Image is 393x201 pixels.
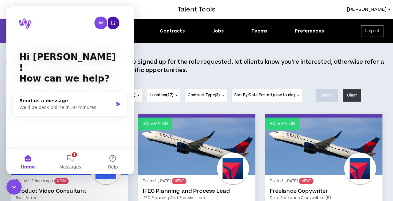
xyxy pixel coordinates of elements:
sup: NEW! [299,178,313,184]
div: Teams [251,28,268,34]
span: Contract Type ( ) [188,92,220,98]
div: Send us a message [13,91,107,98]
span: Help [101,158,111,163]
a: Role Match [265,118,382,175]
iframe: Intercom live chat [6,179,22,195]
p: Browse highlighted open jobs and if you have signed up for the role requested, let clients know y... [6,58,387,74]
iframe: Intercom live chat [6,6,134,174]
span: [PERSON_NAME] [347,6,387,13]
a: IFEC Planning and Process Lead [143,195,251,201]
p: Posted - [DATE] [143,178,251,184]
span: Messages [53,158,75,163]
a: Swift video [16,195,124,201]
a: IFEC Planning and Process Lead [143,188,251,194]
p: Posted - [DATE] [270,178,378,184]
button: Clear [343,89,361,102]
p: How can we help? [13,67,115,78]
button: Messages [42,142,85,168]
div: We'll be back online in 30 minutes [13,98,107,104]
p: Role Match [143,121,168,127]
h3: Talent Tools [178,5,215,14]
span: Sort By: Date Posted (new to old) [234,92,295,98]
button: Contract Type(3) [185,89,227,102]
p: Hi [PERSON_NAME] ! [13,45,115,67]
img: Profile image for Morgan [88,10,101,23]
p: Posted - 2 hours ago [16,178,124,184]
button: Log out [361,25,383,37]
span: 27 [167,92,172,98]
a: Role Match [138,118,255,175]
sup: NEW! [172,178,186,184]
button: Help [85,142,128,168]
a: Product Video Consultant [16,188,124,194]
button: Sort By:Date Posted (new to old) [232,89,302,102]
h4: Welcome to [PERSON_NAME]’s Job Board! [6,47,133,56]
div: Profile image for Gabriella [100,10,113,23]
div: Preferences [295,28,324,34]
img: logo [13,12,24,22]
a: Freelance Copywriter [270,188,378,194]
button: Location(27) [147,89,180,102]
span: Location ( ) [150,92,173,98]
p: Role Match [270,121,295,127]
a: Delta Freelance Copywriters (5) [270,195,378,201]
sup: NEW! [54,178,69,184]
div: Send us a messageWe'll be back online in 30 minutes [6,86,121,110]
button: Search [316,89,338,102]
div: Contracts [160,28,185,34]
span: 3 [216,92,218,98]
span: Home [14,158,28,163]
